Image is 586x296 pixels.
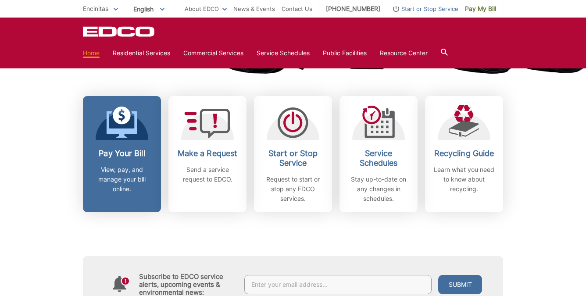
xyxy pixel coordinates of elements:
[339,96,418,212] a: Service Schedules Stay up-to-date on any changes in schedules.
[261,149,325,168] h2: Start or Stop Service
[465,4,496,14] span: Pay My Bill
[257,48,310,58] a: Service Schedules
[380,48,428,58] a: Resource Center
[438,275,482,294] button: Submit
[127,2,171,16] span: English
[346,149,411,168] h2: Service Schedules
[323,48,367,58] a: Public Facilities
[183,48,243,58] a: Commercial Services
[89,149,154,158] h2: Pay Your Bill
[83,26,156,37] a: EDCD logo. Return to the homepage.
[432,149,497,158] h2: Recycling Guide
[185,4,227,14] a: About EDCO
[113,48,170,58] a: Residential Services
[432,165,497,194] p: Learn what you need to know about recycling.
[346,175,411,203] p: Stay up-to-date on any changes in schedules.
[168,96,247,212] a: Make a Request Send a service request to EDCO.
[83,5,108,12] span: Encinitas
[233,4,275,14] a: News & Events
[425,96,503,212] a: Recycling Guide Learn what you need to know about recycling.
[244,275,432,294] input: Enter your email address...
[83,96,161,212] a: Pay Your Bill View, pay, and manage your bill online.
[282,4,312,14] a: Contact Us
[175,149,240,158] h2: Make a Request
[89,165,154,194] p: View, pay, and manage your bill online.
[83,48,100,58] a: Home
[175,165,240,184] p: Send a service request to EDCO.
[261,175,325,203] p: Request to start or stop any EDCO services.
